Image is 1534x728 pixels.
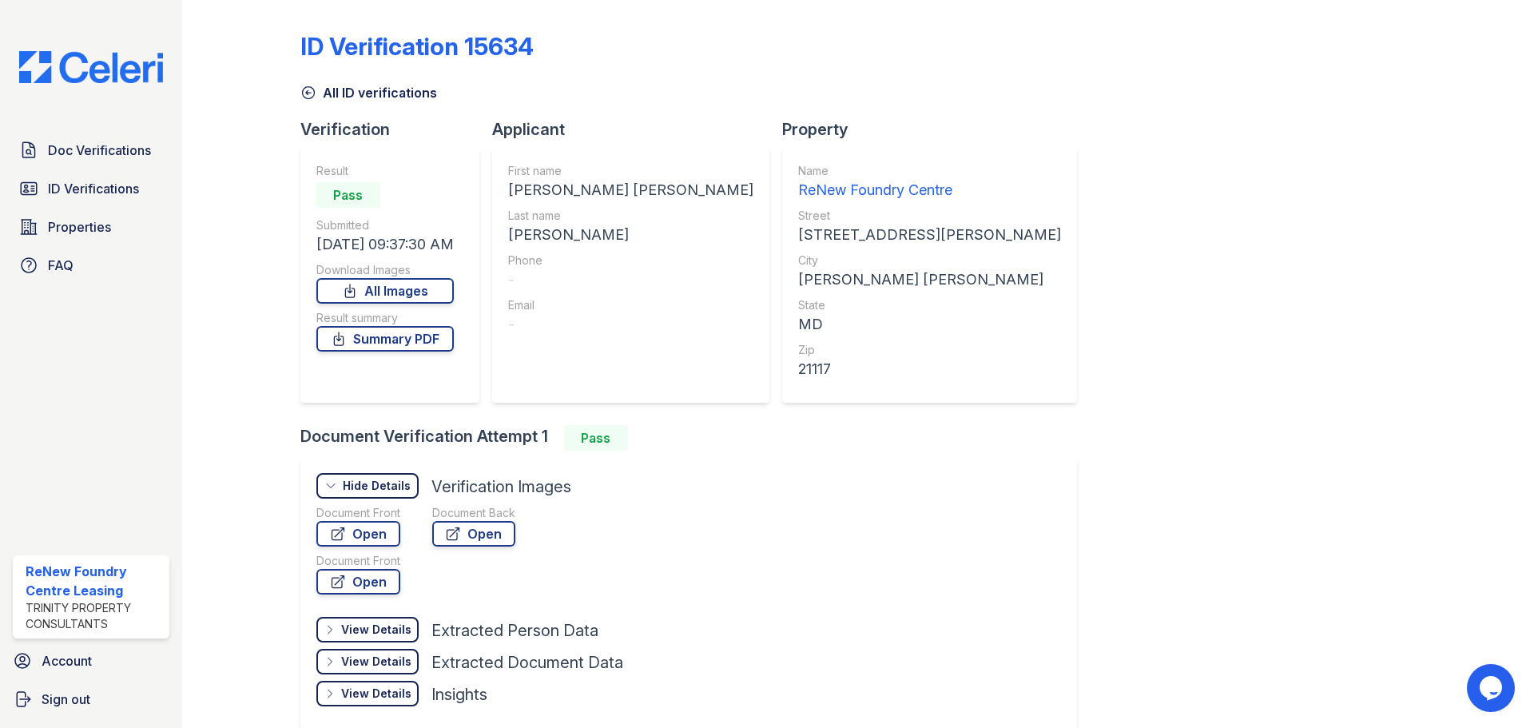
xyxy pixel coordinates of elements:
span: ID Verifications [48,179,139,198]
div: City [798,253,1061,269]
div: Street [798,208,1061,224]
div: ID Verification 15634 [300,32,534,61]
div: [PERSON_NAME] [PERSON_NAME] [508,179,753,201]
a: Properties [13,211,169,243]
div: Extracted Person Data [431,619,598,642]
div: Result summary [316,310,454,326]
div: Email [508,297,753,313]
a: Account [6,645,176,677]
div: Hide Details [343,478,411,494]
div: - [508,269,753,291]
a: Doc Verifications [13,134,169,166]
span: FAQ [48,256,74,275]
div: Document Front [316,505,400,521]
div: [PERSON_NAME] [PERSON_NAME] [798,269,1061,291]
div: Pass [316,182,380,208]
div: Zip [798,342,1061,358]
div: Result [316,163,454,179]
div: Submitted [316,217,454,233]
div: [PERSON_NAME] [508,224,753,246]
div: [STREET_ADDRESS][PERSON_NAME] [798,224,1061,246]
a: Open [316,569,400,595]
div: Phone [508,253,753,269]
iframe: chat widget [1467,664,1518,712]
div: [DATE] 09:37:30 AM [316,233,454,256]
a: Sign out [6,683,176,715]
span: Doc Verifications [48,141,151,160]
a: Name ReNew Foundry Centre [798,163,1061,201]
div: Property [782,118,1090,141]
div: Download Images [316,262,454,278]
div: View Details [341,654,411,670]
div: View Details [341,622,411,638]
a: All ID verifications [300,83,437,102]
a: ID Verifications [13,173,169,205]
div: MD [798,313,1061,336]
div: Insights [431,683,487,706]
span: Account [42,651,92,670]
div: View Details [341,686,411,702]
span: Sign out [42,690,90,709]
a: Summary PDF [316,326,454,352]
a: All Images [316,278,454,304]
div: Last name [508,208,753,224]
div: Pass [564,425,628,451]
img: CE_Logo_Blue-a8612792a0a2168367f1c8372b55b34899dd931a85d93a1a3d3e32e68fde9ad4.png [6,51,176,83]
div: ReNew Foundry Centre Leasing [26,562,163,600]
a: Open [316,521,400,547]
div: - [508,313,753,336]
div: First name [508,163,753,179]
div: Verification Images [431,475,571,498]
a: FAQ [13,249,169,281]
span: Properties [48,217,111,237]
div: Name [798,163,1061,179]
div: 21117 [798,358,1061,380]
div: Document Verification Attempt 1 [300,425,1090,451]
div: Applicant [492,118,782,141]
div: Trinity Property Consultants [26,600,163,632]
a: Open [432,521,515,547]
div: ReNew Foundry Centre [798,179,1061,201]
div: Document Front [316,553,400,569]
div: Document Back [432,505,515,521]
div: State [798,297,1061,313]
div: Extracted Document Data [431,651,623,674]
div: Verification [300,118,492,141]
